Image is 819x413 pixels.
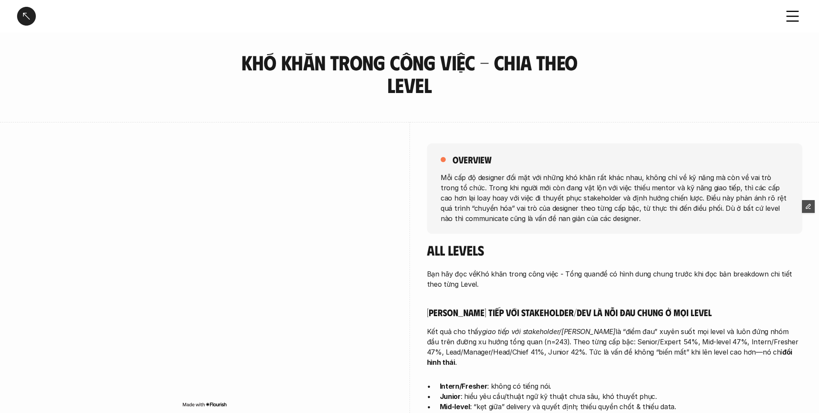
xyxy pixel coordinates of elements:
p: Bạn hãy đọc về để có hình dung chung trước khi đọc bản breakdown chi tiết theo từng Level. [427,269,802,289]
p: Mỗi cấp độ designer đối mặt với những khó khăn rất khác nhau, không chỉ về kỹ năng mà còn về vai ... [441,172,789,223]
iframe: Interactive or visual content [17,143,392,399]
em: giao tiếp với stakeholder/[PERSON_NAME] [482,327,616,336]
strong: Mid-level [440,402,470,411]
button: Edit Framer Content [802,200,815,213]
p: : không có tiếng nói. [440,381,802,391]
strong: Junior [440,392,461,401]
a: Khó khăn trong công việc - Tổng quan [476,270,599,278]
h5: overview [453,154,491,166]
p: Kết quả cho thấy là “điểm đau” xuyên suốt mọi level và luôn đứng nhóm đầu trên đường xu hướng tổn... [427,326,802,367]
img: Made with Flourish [182,401,227,408]
h3: Khó khăn trong công việc - Chia theo Level [228,51,591,96]
h4: All Levels [427,242,802,258]
strong: Intern/Fresher [440,382,488,390]
p: : hiểu yêu cầu/thuật ngữ kỹ thuật chưa sâu, khó thuyết phục. [440,391,802,401]
h5: [PERSON_NAME] tiếp với stakeholder/dev là nỗi đau chung ở mọi level [427,306,802,318]
p: : “kẹt giữa” delivery và quyết định; thiếu quyền chốt & thiếu data. [440,401,802,412]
